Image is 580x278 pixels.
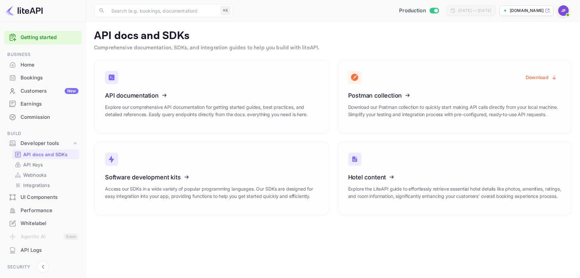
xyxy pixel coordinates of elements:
a: Webhooks [15,171,77,178]
p: Integrations [23,182,50,189]
span: Business [4,51,82,58]
button: Collapse navigation [37,261,49,273]
div: API Logs [21,247,79,254]
div: Earnings [4,98,82,111]
h3: Software development kits [105,174,318,181]
div: ⌘K [221,6,231,15]
a: Integrations [15,182,77,189]
div: Whitelabel [4,217,82,230]
p: API docs and SDKs [23,151,68,158]
div: Whitelabel [21,220,79,227]
span: Security [4,263,82,271]
input: Search (e.g. bookings, documentation) [107,4,218,17]
p: [DOMAIN_NAME] [510,8,544,14]
h3: Hotel content [348,174,561,181]
div: Bookings [21,74,79,82]
p: Explore our comprehensive API documentation for getting started guides, best practices, and detai... [105,104,318,118]
a: API docs and SDKs [15,151,77,158]
div: API Keys [12,160,79,169]
button: Download [522,71,561,84]
a: API documentationExplore our comprehensive API documentation for getting started guides, best pra... [94,60,329,134]
h3: API documentation [105,92,318,99]
div: Performance [4,204,82,217]
a: API Logs [4,244,82,256]
img: Jenny Frimer [558,5,569,16]
div: Customers [21,87,79,95]
div: API Logs [4,244,82,257]
div: Commission [21,114,79,121]
p: Download our Postman collection to quickly start making API calls directly from your local machin... [348,104,561,118]
h3: Postman collection [348,92,561,99]
div: CustomersNew [4,85,82,98]
a: Getting started [21,34,79,41]
div: Performance [21,207,79,214]
a: Hotel contentExplore the LiteAPI guide to effortlessly retrieve essential hotel details like phot... [337,142,572,215]
div: API docs and SDKs [12,150,79,159]
div: UI Components [4,191,82,204]
div: Home [21,61,79,69]
p: Access our SDKs in a wide variety of popular programming languages. Our SDKs are designed for eas... [105,185,318,200]
p: API docs and SDKs [94,29,572,43]
span: Production [399,7,426,15]
div: Developer tools [4,138,82,149]
p: API Keys [23,161,43,168]
div: [DATE] — [DATE] [458,8,491,14]
div: Developer tools [21,140,72,147]
p: Comprehensive documentation, SDKs, and integration guides to help you build with liteAPI. [94,44,572,52]
a: Whitelabel [4,217,82,229]
a: Commission [4,111,82,123]
a: Bookings [4,71,82,84]
div: UI Components [21,194,79,201]
div: Integrations [12,180,79,190]
p: Webhooks [23,171,46,178]
div: Earnings [21,100,79,108]
a: Software development kitsAccess our SDKs in a wide variety of popular programming languages. Our ... [94,142,329,215]
img: LiteAPI logo [5,5,43,16]
a: Earnings [4,98,82,110]
span: Build [4,130,82,137]
div: New [65,88,79,94]
a: UI Components [4,191,82,203]
a: Home [4,59,82,71]
a: CustomersNew [4,85,82,97]
div: Getting started [4,31,82,44]
a: Performance [4,204,82,216]
a: API Keys [15,161,77,168]
div: Switch to Sandbox mode [396,7,441,15]
div: Commission [4,111,82,124]
div: Webhooks [12,170,79,180]
p: Explore the LiteAPI guide to effortlessly retrieve essential hotel details like photos, amenities... [348,185,561,200]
